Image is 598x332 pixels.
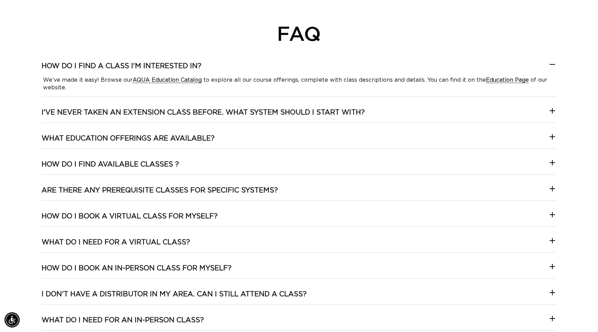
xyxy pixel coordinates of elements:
[42,76,556,91] div: How do I find a class I'm interested in?
[42,108,365,117] h3: I've never taken an extension class before. What system should I start with?
[42,186,556,200] summary: Are there any prerequisite classes for specific systems?
[133,77,202,83] a: AQUA Education Catalog
[42,108,556,123] summary: I've never taken an extension class before. What system should I start with?
[42,160,179,169] h3: How do I find available classes ?
[42,316,556,330] summary: What do I need for an In-person Class?
[486,77,529,83] a: Education Page
[42,264,556,278] summary: How do I book an In-person class for myself?
[42,134,556,149] summary: What Education offerings are available?
[42,134,215,143] h3: What Education offerings are available?
[4,312,20,327] div: Accessibility Menu
[42,212,218,221] h3: How do I book a Virtual class for myself?
[42,160,556,174] summary: How do I find available classes ?
[42,238,556,252] summary: What do I need for a virtual class?
[42,238,190,247] h3: What do I need for a virtual class?
[42,316,204,325] h3: What do I need for an In-person Class?
[42,21,556,45] h2: FAQ
[43,76,555,91] p: We’ve made it easy! Browse our to explore all our course offerings, complete with class descripti...
[42,212,556,226] summary: How do I book a Virtual class for myself?
[42,186,278,195] h3: Are there any prerequisite classes for specific systems?
[42,290,307,299] h3: I don’t have a distributor in my area. Can I still attend a class?
[42,264,232,273] h3: How do I book an In-person class for myself?
[42,62,556,76] summary: How do I find a class I'm interested in?
[42,62,201,71] h3: How do I find a class I'm interested in?
[563,299,598,332] iframe: Chat Widget
[42,290,556,304] summary: I don’t have a distributor in my area. Can I still attend a class?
